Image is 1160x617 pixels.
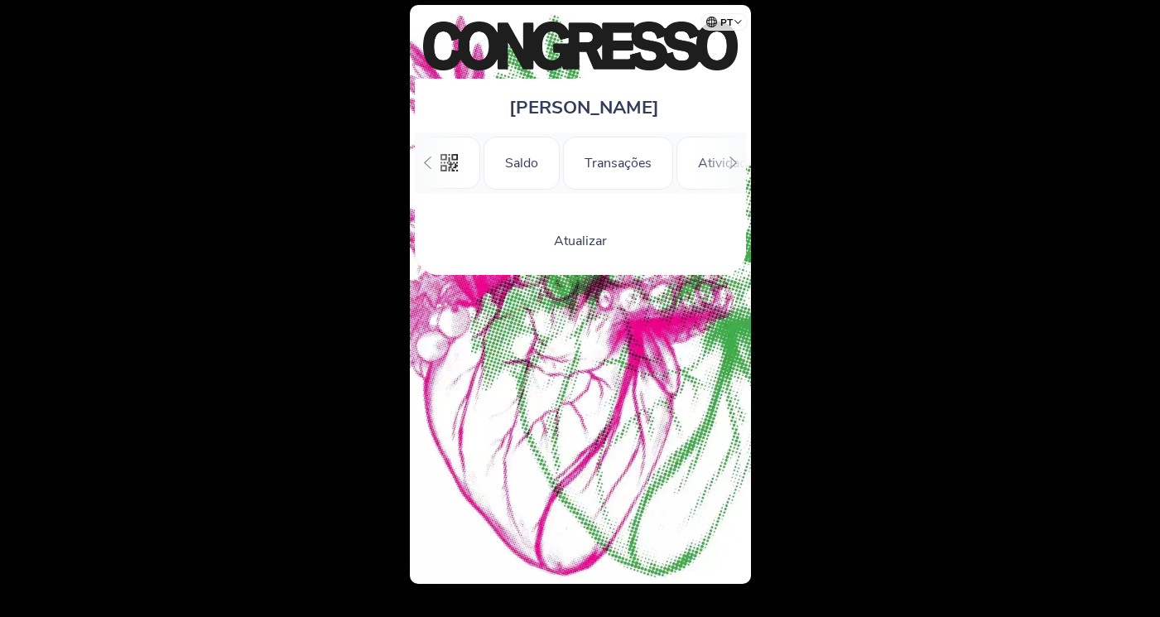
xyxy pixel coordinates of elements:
[423,232,738,250] center: Atualizar
[423,22,738,70] img: Congresso de Cozinha
[676,152,782,171] a: Atividades
[484,137,560,190] div: Saldo
[563,152,673,171] a: Transações
[509,95,659,120] span: [PERSON_NAME]
[676,137,782,190] div: Atividades
[484,152,560,171] a: Saldo
[563,137,673,190] div: Transações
